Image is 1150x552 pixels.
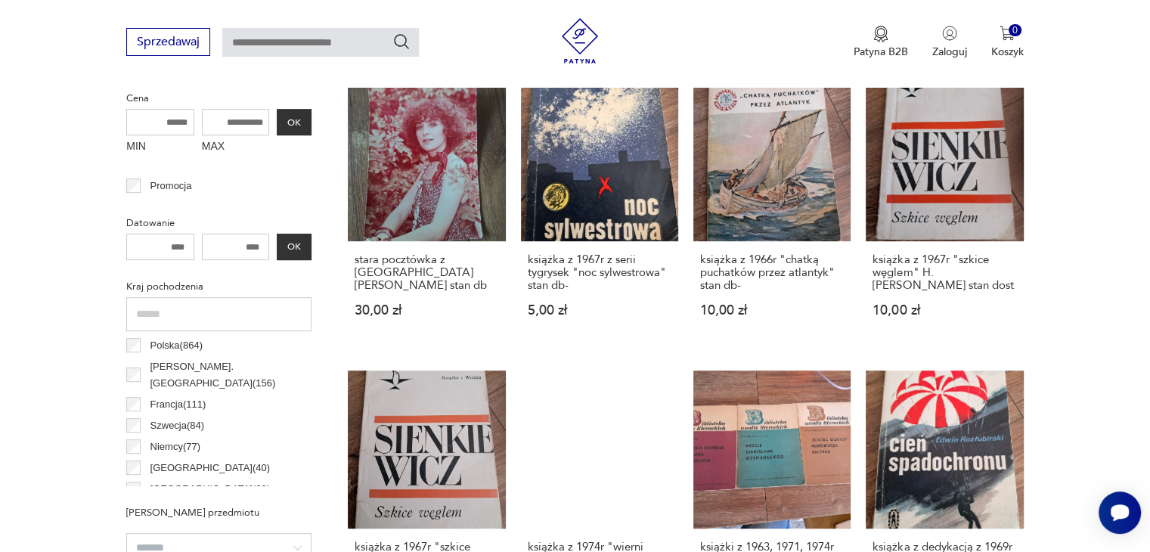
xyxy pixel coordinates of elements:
p: Francja ( 111 ) [150,396,206,413]
p: Koszyk [991,45,1024,59]
a: stara pocztówka z Ireną Jarocką stan dbstara pocztówka z [GEOGRAPHIC_DATA][PERSON_NAME] stan db30... [348,84,505,346]
a: książka z 1966r "chatką puchatków przez atlantyk" stan db-książka z 1966r "chatką puchatków przez... [693,84,851,346]
h3: stara pocztówka z [GEOGRAPHIC_DATA][PERSON_NAME] stan db [355,253,498,292]
button: Zaloguj [932,26,967,59]
p: Kraj pochodzenia [126,278,312,295]
p: [PERSON_NAME]. [GEOGRAPHIC_DATA] ( 156 ) [150,358,312,392]
a: Ikona medaluPatyna B2B [854,26,908,59]
button: OK [277,109,312,135]
button: Patyna B2B [854,26,908,59]
button: 0Koszyk [991,26,1024,59]
p: Polska ( 864 ) [150,337,203,354]
a: książka z 1967r z serii tygrysek "noc sylwestrowa" stan db-książka z 1967r z serii tygrysek "noc ... [521,84,678,346]
p: Datowanie [126,215,312,231]
p: [GEOGRAPHIC_DATA] ( 40 ) [150,460,270,476]
a: Sprzedawaj [126,38,210,48]
img: Ikona medalu [873,26,888,42]
p: 10,00 zł [873,304,1016,317]
p: Szwecja ( 84 ) [150,417,205,434]
img: Patyna - sklep z meblami i dekoracjami vintage [557,18,603,64]
p: Cena [126,90,312,107]
img: Ikonka użytkownika [942,26,957,41]
iframe: Smartsupp widget button [1099,492,1141,534]
p: 10,00 zł [700,304,844,317]
p: 30,00 zł [355,304,498,317]
label: MAX [202,135,270,160]
p: [GEOGRAPHIC_DATA] ( 29 ) [150,481,270,498]
h3: książka z 1966r "chatką puchatków przez atlantyk" stan db- [700,253,844,292]
h3: książka z 1967r "szkice węglem" H. [PERSON_NAME] stan dost [873,253,1016,292]
h3: książka z 1967r z serii tygrysek "noc sylwestrowa" stan db- [528,253,671,292]
p: 5,00 zł [528,304,671,317]
button: OK [277,234,312,260]
p: [PERSON_NAME] przedmiotu [126,504,312,521]
p: Zaloguj [932,45,967,59]
p: Promocja [150,178,192,194]
label: MIN [126,135,194,160]
img: Ikona koszyka [1000,26,1015,41]
button: Szukaj [392,33,411,51]
p: Niemcy ( 77 ) [150,439,201,455]
p: Patyna B2B [854,45,908,59]
button: Sprzedawaj [126,28,210,56]
div: 0 [1009,24,1021,37]
a: książka z 1967r "szkice węglem" H. Sienkiewicza stan dostksiążka z 1967r "szkice węglem" H. [PERS... [866,84,1023,346]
